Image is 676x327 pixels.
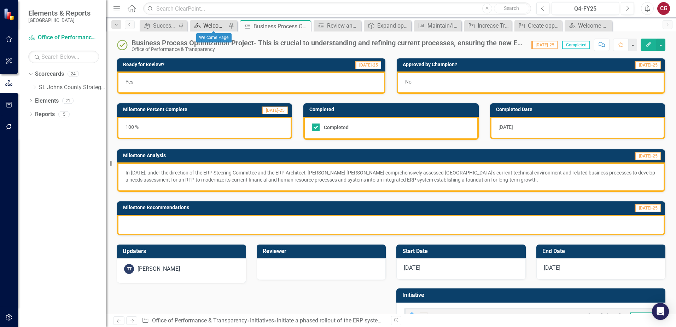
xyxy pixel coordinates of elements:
[253,22,309,31] div: Business Process Optimization Project- This is crucial to understanding and refining current proc...
[478,21,510,30] div: Increase Transparency through Open Data and Reporting
[635,61,661,69] span: [DATE]-25
[327,21,359,30] div: Review and Modify Plan: Collect feedback from the Board and community to make necessary modificat...
[153,21,176,30] div: Success Portal
[126,169,657,183] p: In [DATE], under the direction of the ERP Steering Committee and the ERP Architect, [PERSON_NAME]...
[403,62,576,67] h3: Approved by Champion?
[117,39,128,51] img: Completed
[562,41,590,49] span: Completed
[657,2,670,15] button: CG
[62,98,74,104] div: 21
[152,317,247,324] a: Office of Performance & Transparency
[499,124,513,130] span: [DATE]
[126,79,133,85] span: Yes
[117,117,292,139] div: 100 %
[123,205,506,210] h3: Milestone Recommendations
[588,312,621,319] small: [DATE] - [DATE]
[554,5,617,13] div: Q4-FY25
[635,152,661,160] span: [DATE]-25
[635,204,661,212] span: [DATE]-25
[28,51,99,63] input: Search Below...
[68,71,79,77] div: 24
[141,21,176,30] a: Success Portal
[203,21,227,30] div: Welcome Page
[544,264,560,271] span: [DATE]
[630,312,654,320] span: Q4-FY25
[35,110,55,119] a: Reports
[132,47,524,52] div: Office of Performance & Transparency
[123,153,454,158] h3: Milestone Analysis
[123,248,243,254] h3: Updaters
[3,7,16,21] img: ClearPoint Strategy
[416,21,460,30] a: Maintain/increase residents’ overall trust in the County government (measured by annual community...
[35,70,64,78] a: Scorecards
[132,39,524,47] div: Business Process Optimization Project- This is crucial to understanding and refining current proc...
[528,21,560,30] div: Create opportunities for the Public to engage in strategic planning for the community
[143,2,531,15] input: Search ClearPoint...
[58,111,70,117] div: 5
[516,21,560,30] a: Create opportunities for the Public to engage in strategic planning for the community
[192,21,227,30] a: Welcome Page
[652,303,669,320] div: Open Intercom Messenger
[28,34,99,42] a: Office of Performance & Transparency
[355,61,381,69] span: [DATE]-25
[552,2,619,15] button: Q4-FY25
[315,21,359,30] a: Review and Modify Plan: Collect feedback from the Board and community to make necessary modificat...
[262,107,288,114] span: [DATE]-25
[504,5,519,11] span: Search
[28,9,91,17] span: Elements & Reports
[123,62,280,67] h3: Ready for Review?
[196,33,232,42] div: Welcome Page
[124,264,134,274] div: TT
[138,265,180,273] div: [PERSON_NAME]
[566,21,610,30] a: Welcome Page
[578,21,610,30] div: Welcome Page
[405,79,412,85] span: No
[404,264,420,271] span: [DATE]
[28,17,91,23] small: [GEOGRAPHIC_DATA]
[402,248,522,254] h3: Start Date
[309,107,475,112] h3: Completed
[531,41,558,49] span: [DATE]-25
[123,107,240,112] h3: Milestone Percent Complete
[377,21,409,30] div: Expand opportunities for community input and access to information to promote awareness and under...
[263,248,383,254] h3: Reviewer
[35,97,59,105] a: Elements
[402,292,662,298] h3: Initiative
[366,21,409,30] a: Expand opportunities for community input and access to information to promote awareness and under...
[494,4,529,13] button: Search
[466,21,510,30] a: Increase Transparency through Open Data and Reporting
[496,107,662,112] h3: Completed Date
[542,248,662,254] h3: End Date
[427,21,460,30] div: Maintain/increase residents’ overall trust in the County government (measured by annual community...
[142,317,386,325] div: » » »
[39,84,106,92] a: St. Johns County Strategic Plan
[408,312,416,320] img: In Progress
[250,317,274,324] a: Initiatives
